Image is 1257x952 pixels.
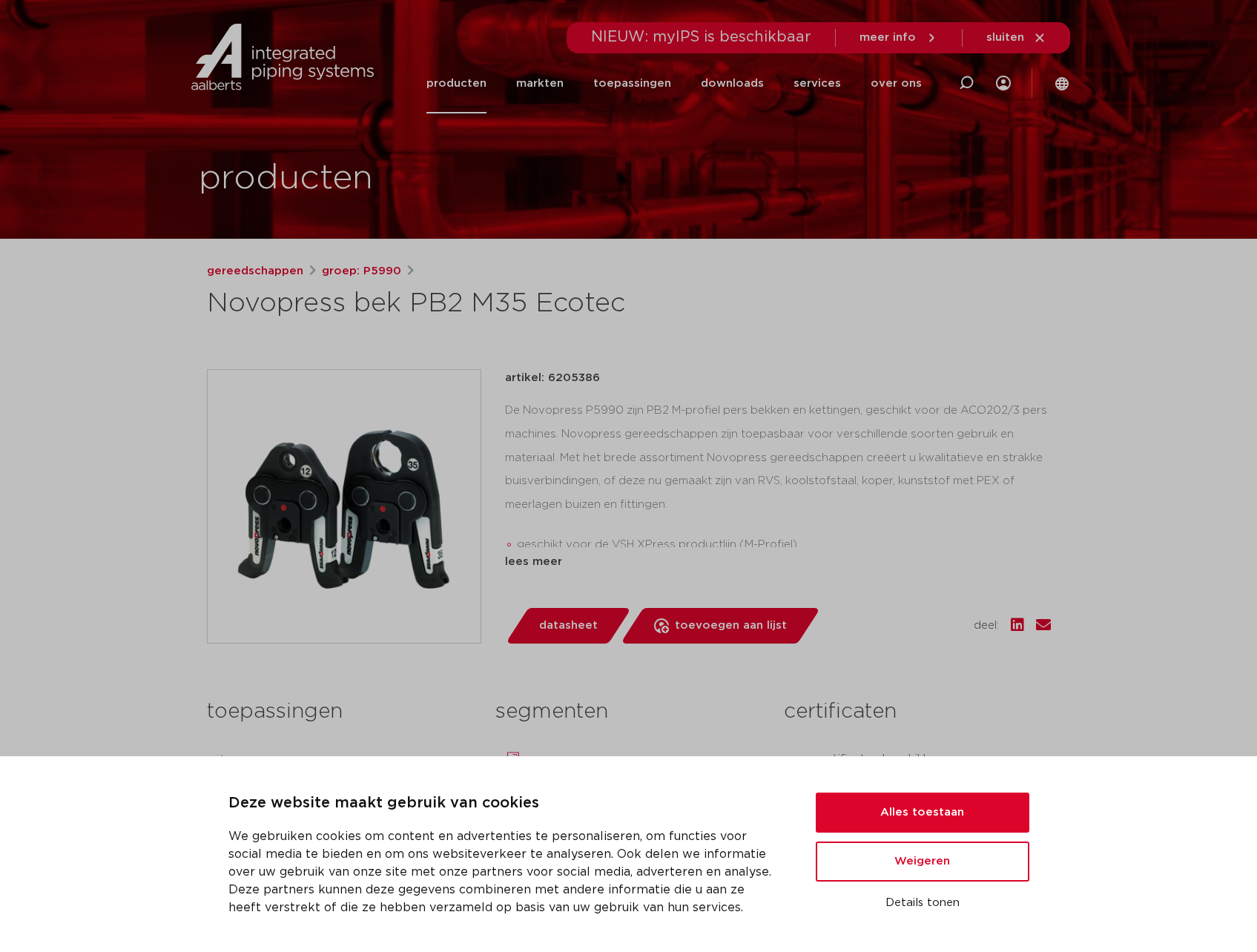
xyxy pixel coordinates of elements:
a: meer info [860,31,938,44]
a: gereedschappen [207,262,303,280]
span: deel: [974,617,999,635]
p: We gebruiken cookies om content en advertenties te personaliseren, om functies voor social media ... [228,827,780,916]
a: producten [426,53,486,113]
a: markten [516,53,564,113]
img: utiliteitsbouw [495,750,525,780]
a: sluiten [986,31,1046,44]
h3: toepassingen [207,697,473,727]
div: lees meer [505,553,1051,571]
p: artikel: 6205386 [505,369,600,387]
a: toepassingen [593,53,671,113]
a: datasheet [505,608,631,644]
li: geschikt voor de VSH XPress productlijn (M-Profiel) [517,533,1051,557]
a: over ons [871,53,922,113]
div: my IPS [996,53,1011,113]
h1: producten [199,155,373,202]
img: drinkwater [207,750,237,780]
a: groep: P5990 [322,262,401,280]
p: Deze website maakt gebruik van cookies [228,792,780,816]
a: downloads [701,53,764,113]
h3: certificaten [784,697,1050,727]
p: geen certificaten beschikbaar [784,750,1050,768]
span: meer info [860,32,916,43]
span: toevoegen aan lijst [675,614,787,638]
span: datasheet [539,614,598,638]
h3: segmenten [495,697,762,727]
a: services [794,53,841,113]
span: sluiten [986,32,1024,43]
button: Details tonen [816,890,1029,916]
span: NIEUW: myIPS is beschikbaar [591,30,811,44]
button: Weigeren [816,842,1029,882]
h1: Novopress bek PB2 M35 Ecotec [207,286,764,322]
button: Alles toestaan [816,793,1029,833]
img: Product Image for Novopress bek PB2 M35 Ecotec [208,370,481,643]
div: De Novopress P5990 zijn PB2 M-profiel pers bekken en kettingen, geschikt voor de ACO202/3 pers ma... [505,399,1051,547]
nav: Menu [426,53,922,113]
